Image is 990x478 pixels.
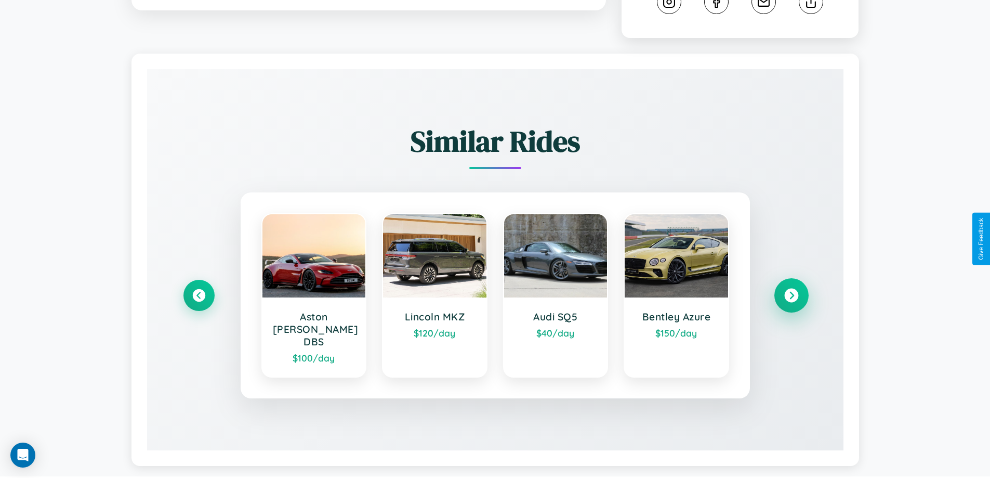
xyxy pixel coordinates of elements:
[635,327,718,339] div: $ 150 /day
[261,213,367,378] a: Aston [PERSON_NAME] DBS$100/day
[978,218,985,260] div: Give Feedback
[635,311,718,323] h3: Bentley Azure
[10,443,35,468] div: Open Intercom Messenger
[273,352,355,364] div: $ 100 /day
[624,213,729,378] a: Bentley Azure$150/day
[382,213,487,378] a: Lincoln MKZ$120/day
[393,311,476,323] h3: Lincoln MKZ
[273,311,355,348] h3: Aston [PERSON_NAME] DBS
[514,327,597,339] div: $ 40 /day
[503,213,609,378] a: Audi SQ5$40/day
[183,121,807,161] h2: Similar Rides
[514,311,597,323] h3: Audi SQ5
[393,327,476,339] div: $ 120 /day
